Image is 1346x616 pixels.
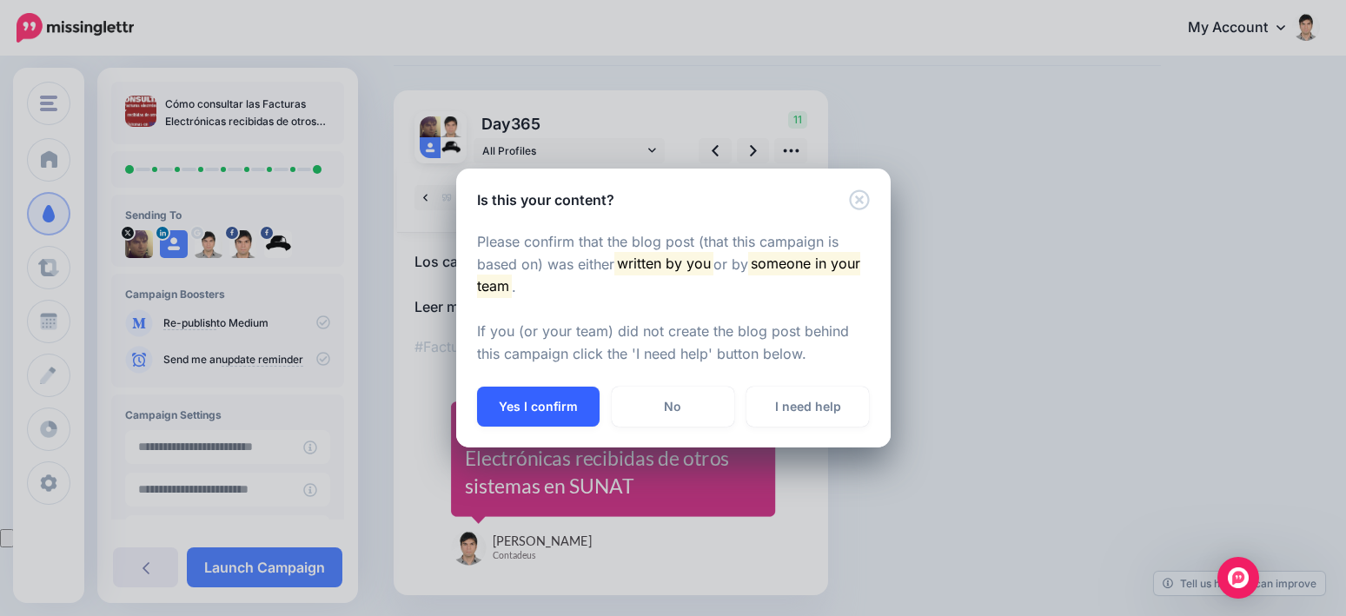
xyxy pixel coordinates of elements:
button: Close [849,189,870,211]
p: Please confirm that the blog post (that this campaign is based on) was either or by . If you (or ... [477,231,870,367]
a: I need help [746,387,869,427]
a: No [612,387,734,427]
div: Open Intercom Messenger [1217,557,1259,599]
button: Yes I confirm [477,387,600,427]
mark: someone in your team [477,252,861,297]
mark: written by you [614,252,713,275]
h5: Is this your content? [477,189,614,210]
